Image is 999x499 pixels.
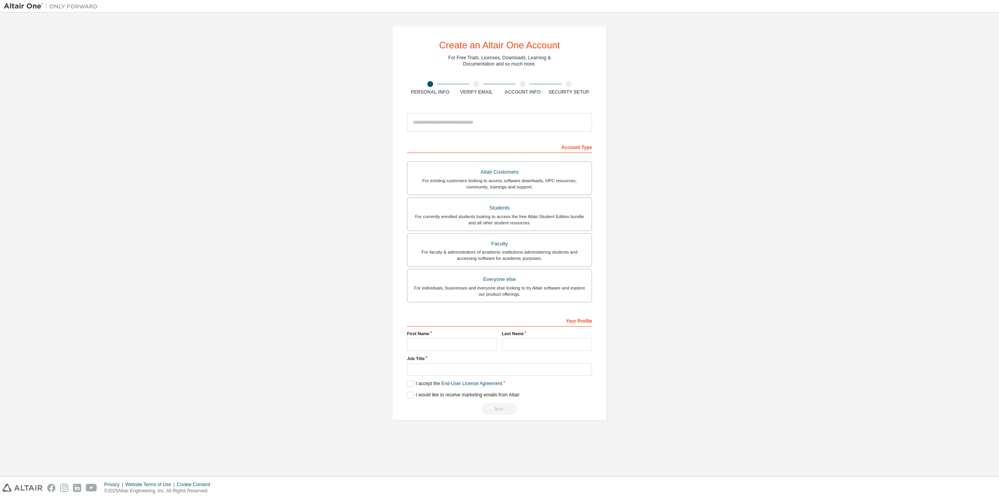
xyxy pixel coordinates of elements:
[453,89,500,95] div: Verify Email
[448,55,551,67] div: For Free Trials, Licenses, Downloads, Learning & Documentation and so much more.
[407,330,497,337] label: First Name
[407,89,453,95] div: Personal Info
[502,330,592,337] label: Last Name
[407,403,592,415] div: Read and acccept EULA to continue
[177,481,215,488] div: Cookie Consent
[47,484,55,492] img: facebook.svg
[412,274,587,285] div: Everyone else
[499,89,546,95] div: Account Info
[407,392,519,398] label: I would like to receive marketing emails from Altair
[407,380,502,387] label: I accept the
[412,178,587,190] div: For existing customers looking to access software downloads, HPC resources, community, trainings ...
[104,488,215,494] p: © 2025 Altair Engineering, Inc. All Rights Reserved.
[125,481,177,488] div: Website Terms of Use
[86,484,97,492] img: youtube.svg
[412,213,587,226] div: For currently enrolled students looking to access the free Altair Student Edition bundle and all ...
[412,249,587,261] div: For faculty & administrators of academic institutions administering students and accessing softwa...
[407,314,592,327] div: Your Profile
[412,285,587,297] div: For individuals, businesses and everyone else looking to try Altair software and explore our prod...
[441,381,503,386] a: End-User License Agreement
[407,355,592,362] label: Job Title
[2,484,43,492] img: altair_logo.svg
[412,202,587,213] div: Students
[546,89,592,95] div: Security Setup
[407,140,592,153] div: Account Type
[412,238,587,249] div: Faculty
[104,481,125,488] div: Privacy
[439,41,560,50] div: Create an Altair One Account
[60,484,68,492] img: instagram.svg
[4,2,101,10] img: Altair One
[73,484,81,492] img: linkedin.svg
[412,167,587,178] div: Altair Customers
